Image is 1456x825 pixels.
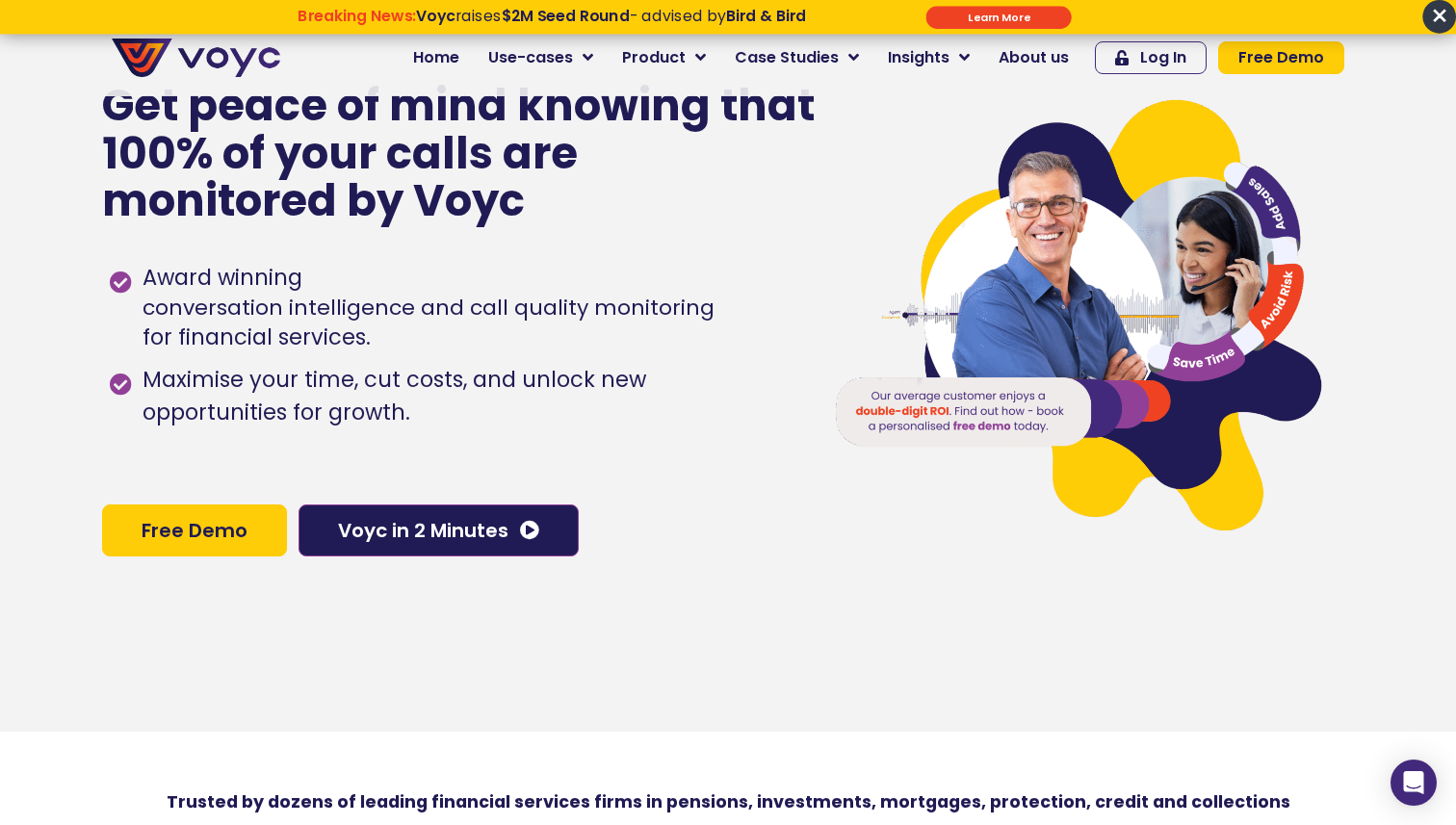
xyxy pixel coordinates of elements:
span: Case Studies [735,46,839,69]
strong: Trusted by dozens of leading financial services firms in pensions, investments, mortgages, protec... [167,790,1290,813]
span: Product [622,46,686,69]
a: Insights [873,39,984,77]
a: Voyc in 2 Minutes [299,504,579,556]
strong: $2M Seed Round [502,5,630,26]
h1: conversation intelligence and call quality monitoring [143,295,715,322]
span: Maximise your time, cut costs, and unlock new opportunities for growth. [138,364,795,429]
span: Log In [1140,50,1186,65]
span: Insights [888,46,949,69]
a: Home [399,39,474,77]
strong: Breaking News: [298,5,416,26]
span: Job title [255,156,321,178]
div: Submit [926,6,1072,29]
span: Use-cases [488,46,573,69]
a: Free Demo [1218,41,1344,74]
span: Free Demo [142,521,247,540]
a: Privacy Policy [397,400,487,420]
div: Breaking News: Voyc raises $2M Seed Round - advised by Bird & Bird [221,7,883,43]
a: Case Studies [720,39,873,77]
span: Award winning for financial services. [138,262,715,354]
span: raises - advised by [416,5,806,26]
a: Free Demo [102,504,287,556]
div: Open Intercom Messenger [1391,760,1437,806]
a: Log In [1095,41,1207,74]
p: Get peace of mind knowing that 100% of your calls are monitored by Voyc [102,82,818,225]
span: Free Demo [1238,50,1324,65]
a: Product [608,39,720,77]
a: About us [984,39,1083,77]
span: About us [999,46,1069,69]
span: Voyc in 2 Minutes [338,521,508,540]
span: Home [413,46,459,69]
span: Phone [255,77,303,99]
img: voyc-full-logo [112,39,280,77]
strong: Bird & Bird [726,5,806,26]
a: Use-cases [474,39,608,77]
strong: Voyc [416,5,455,26]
